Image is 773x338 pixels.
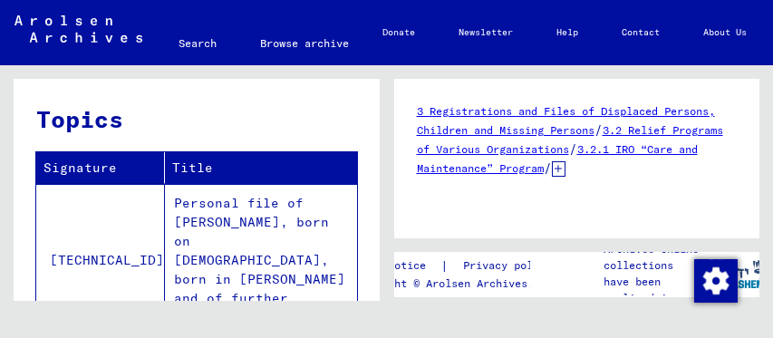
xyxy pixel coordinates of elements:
td: Personal file of [PERSON_NAME], born on [DEMOGRAPHIC_DATA], born in [PERSON_NAME] and of further ... [165,184,357,336]
a: Newsletter [437,11,535,54]
a: 3 Registrations and Files of Displaced Persons, Children and Missing Persons [417,104,715,137]
span: / [544,159,552,176]
a: Search [157,22,238,65]
a: Contact [600,11,681,54]
h3: Topics [36,101,356,137]
th: Title [165,152,357,184]
a: Donate [361,11,437,54]
a: Privacy policy [449,256,574,275]
img: Change consent [694,259,738,303]
div: | [350,256,574,275]
th: Signature [36,152,165,184]
a: Browse archive [238,22,371,65]
td: [TECHNICAL_ID] [36,184,165,336]
a: About Us [681,11,768,54]
p: have been realized in partnership with [604,274,713,323]
a: Legal notice [350,256,440,275]
img: Arolsen_neg.svg [14,15,142,43]
a: Help [535,11,600,54]
span: / [594,121,603,138]
span: / [569,140,577,157]
p: Copyright © Arolsen Archives, 2021 [350,275,574,292]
